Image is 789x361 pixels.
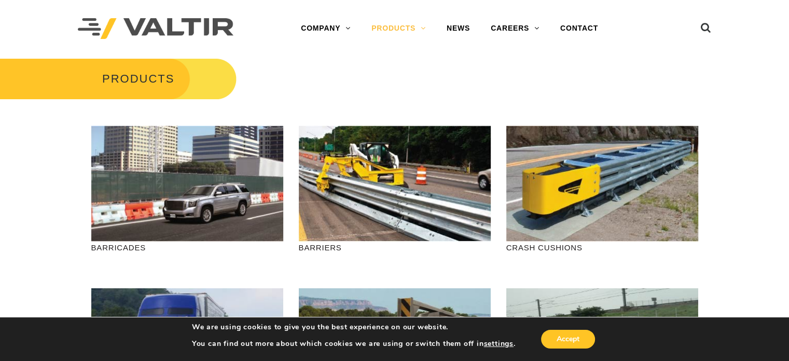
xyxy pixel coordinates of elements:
button: Accept [541,330,595,349]
a: CAREERS [480,18,550,39]
p: You can find out more about which cookies we are using or switch them off in . [192,339,516,349]
p: BARRICADES [91,242,283,253]
button: settings [483,339,513,349]
p: BARRIERS [299,242,491,253]
a: NEWS [436,18,480,39]
a: COMPANY [290,18,361,39]
p: CRASH CUSHIONS [506,242,698,253]
p: We are using cookies to give you the best experience on our website. [192,323,516,332]
a: PRODUCTS [361,18,436,39]
a: CONTACT [550,18,608,39]
img: Valtir [78,18,233,39]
